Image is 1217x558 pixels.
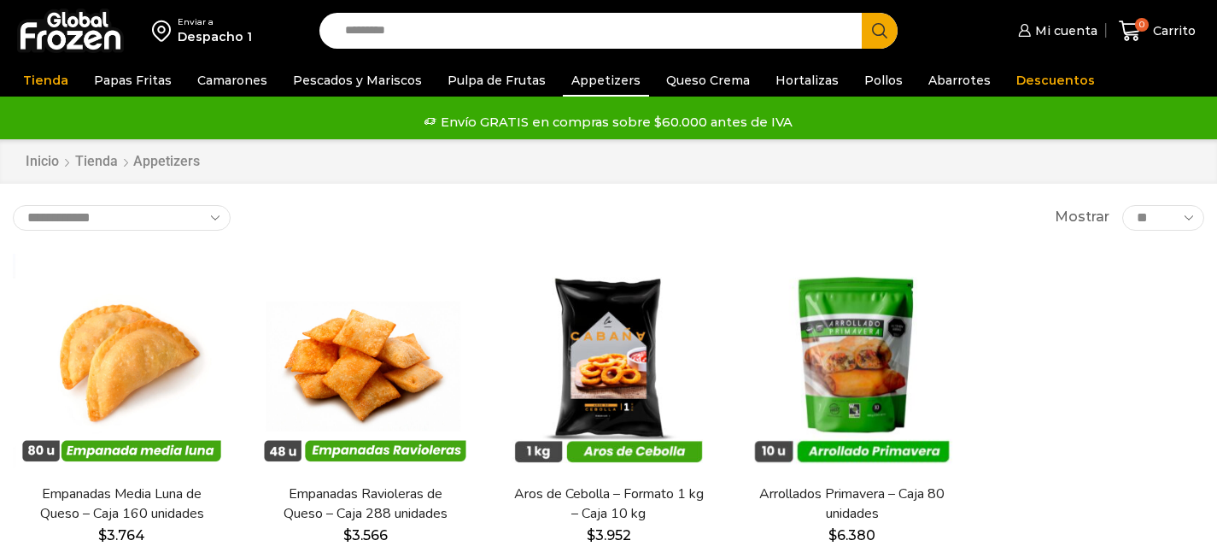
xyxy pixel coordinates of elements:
a: Pollos [856,64,911,97]
bdi: 3.764 [98,527,145,543]
a: Empanadas Ravioleras de Queso – Caja 288 unidades [267,485,464,524]
span: $ [828,527,837,543]
a: Empanadas Media Luna de Queso – Caja 160 unidades [24,485,220,524]
a: Tienda [74,152,119,172]
a: Hortalizas [767,64,847,97]
img: address-field-icon.svg [152,16,178,45]
div: Despacho 1 [178,28,252,45]
span: Mi cuenta [1031,22,1097,39]
bdi: 3.952 [587,527,631,543]
a: Pulpa de Frutas [439,64,554,97]
a: Mi cuenta [1014,14,1097,48]
a: Inicio [25,152,60,172]
a: Arrollados Primavera – Caja 80 unidades [754,485,951,524]
a: Appetizers [563,64,649,97]
a: 0 Carrito [1115,11,1200,51]
bdi: 3.566 [343,527,388,543]
span: 0 [1135,18,1149,32]
span: Mostrar [1055,208,1109,227]
span: $ [343,527,352,543]
a: Tienda [15,64,77,97]
h1: Appetizers [133,153,200,169]
span: $ [98,527,107,543]
nav: Breadcrumb [25,152,200,172]
button: Search button [862,13,898,49]
div: Enviar a [178,16,252,28]
a: Camarones [189,64,276,97]
span: $ [587,527,595,543]
a: Aros de Cebolla – Formato 1 kg – Caja 10 kg [511,485,707,524]
a: Papas Fritas [85,64,180,97]
a: Descuentos [1008,64,1103,97]
a: Abarrotes [920,64,999,97]
a: Queso Crema [658,64,758,97]
span: Carrito [1149,22,1196,39]
a: Pescados y Mariscos [284,64,430,97]
select: Pedido de la tienda [13,205,231,231]
bdi: 6.380 [828,527,875,543]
